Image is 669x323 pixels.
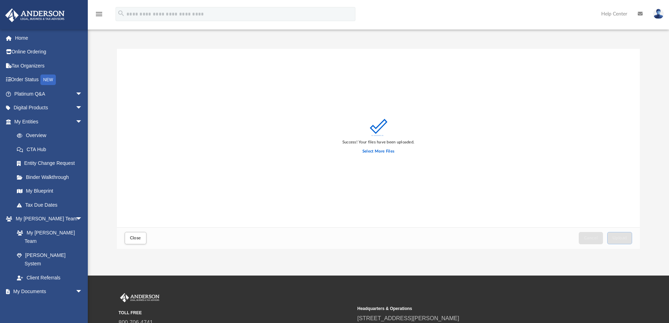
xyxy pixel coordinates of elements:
a: [STREET_ADDRESS][PERSON_NAME] [358,315,459,321]
a: Order StatusNEW [5,73,93,87]
button: Upload [607,232,632,244]
a: menu [95,13,103,18]
span: arrow_drop_down [76,212,90,226]
small: TOLL FREE [119,310,353,316]
a: Digital Productsarrow_drop_down [5,101,93,115]
div: NEW [40,75,56,85]
small: Headquarters & Operations [358,305,591,312]
a: Home [5,31,93,45]
a: Box [10,298,86,312]
a: My Documentsarrow_drop_down [5,285,90,299]
a: My [PERSON_NAME] Teamarrow_drop_down [5,212,90,226]
img: User Pic [653,9,664,19]
div: Success! Your files have been uploaded. [342,139,414,146]
span: arrow_drop_down [76,285,90,299]
span: Close [130,236,141,240]
label: Select More Files [362,148,394,155]
a: Client Referrals [10,271,90,285]
a: My Entitiesarrow_drop_down [5,115,93,129]
button: Cancel [579,232,603,244]
a: Entity Change Request [10,156,93,170]
a: Tax Organizers [5,59,93,73]
span: arrow_drop_down [76,115,90,129]
img: Anderson Advisors Platinum Portal [119,293,161,302]
a: Tax Due Dates [10,198,93,212]
a: Binder Walkthrough [10,170,93,184]
a: Platinum Q&Aarrow_drop_down [5,87,93,101]
div: Upload [117,49,640,249]
span: Cancel [584,236,598,240]
a: Overview [10,129,93,143]
i: menu [95,10,103,18]
a: My Blueprint [10,184,90,198]
button: Close [125,232,146,244]
i: search [117,9,125,17]
a: Online Ordering [5,45,93,59]
span: arrow_drop_down [76,101,90,115]
a: [PERSON_NAME] System [10,248,90,271]
span: Upload [612,236,627,240]
span: arrow_drop_down [76,87,90,101]
a: My [PERSON_NAME] Team [10,226,86,248]
a: CTA Hub [10,142,93,156]
img: Anderson Advisors Platinum Portal [3,8,67,22]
